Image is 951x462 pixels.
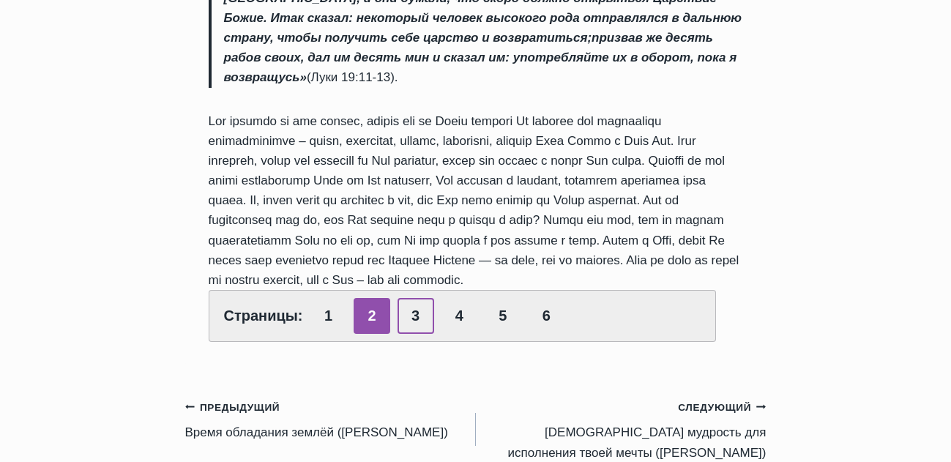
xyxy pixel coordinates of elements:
small: Следующий [678,400,766,416]
small: Предыдущий [185,400,280,416]
a: 3 [398,298,434,334]
a: 6 [528,298,564,334]
div: Страницы: [209,290,717,342]
a: 4 [441,298,477,334]
a: ПредыдущийВремя обладания землёй ([PERSON_NAME]) [185,397,476,443]
a: 5 [485,298,521,334]
a: 1 [310,298,347,334]
span: 2 [354,298,390,334]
